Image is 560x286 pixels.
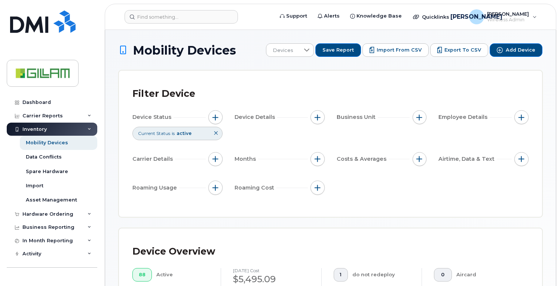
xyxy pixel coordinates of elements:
[337,113,378,121] span: Business Unit
[334,268,348,282] button: 1
[444,47,481,53] span: Export to CSV
[456,268,517,282] div: Aircard
[235,155,258,163] span: Months
[434,268,452,282] button: 0
[322,47,354,53] span: Save Report
[233,273,309,286] div: $5,495.09
[133,44,236,57] span: Mobility Devices
[132,242,215,261] div: Device Overview
[438,155,497,163] span: Airtime, Data & Text
[138,130,170,136] span: Current Status
[132,184,179,192] span: Roaming Usage
[430,43,488,57] button: Export to CSV
[438,113,490,121] span: Employee Details
[235,113,277,121] span: Device Details
[172,130,175,136] span: is
[352,268,410,282] div: do not redeploy
[132,155,175,163] span: Carrier Details
[362,43,429,57] button: Import from CSV
[132,268,152,282] button: 88
[235,184,276,192] span: Roaming Cost
[132,113,174,121] span: Device Status
[132,84,195,104] div: Filter Device
[506,47,535,53] span: Add Device
[315,43,361,57] button: Save Report
[440,272,446,278] span: 0
[377,47,422,53] span: Import from CSV
[266,44,300,57] span: Devices
[177,130,192,136] span: active
[490,43,542,57] button: Add Device
[233,268,309,273] h4: [DATE] cost
[139,272,146,278] span: 88
[156,268,209,282] div: Active
[340,272,342,278] span: 1
[337,155,389,163] span: Costs & Averages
